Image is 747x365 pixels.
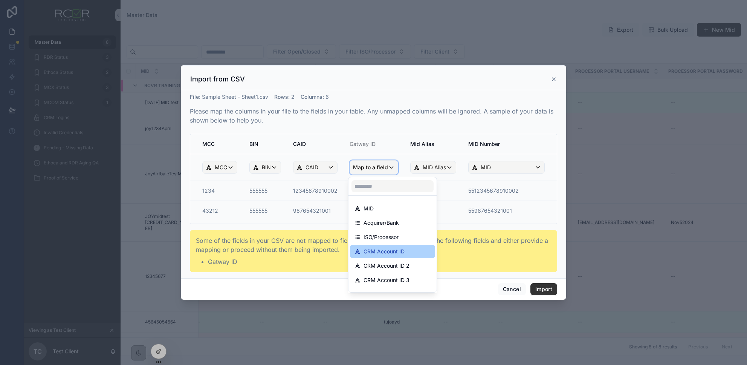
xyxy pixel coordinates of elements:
[364,261,409,270] span: CRM Account ID 2
[364,290,376,299] span: Corp
[364,204,374,213] span: MID
[364,218,399,227] span: Acquirer/Bank
[364,276,409,285] span: CRM Account ID 3
[364,247,405,256] span: CRM Account ID
[364,233,399,242] span: ISO/Processor
[190,134,557,224] div: scrollable content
